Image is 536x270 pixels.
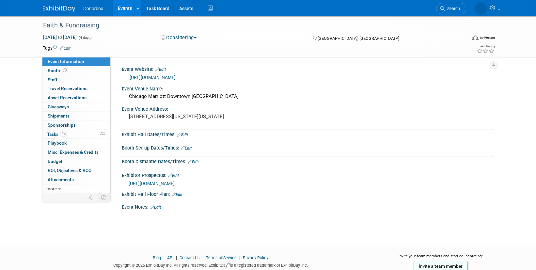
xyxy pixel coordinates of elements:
[445,6,460,11] span: Search
[122,130,493,138] div: Exhibit Hall Dates/Times:
[174,255,179,260] span: |
[480,35,495,40] div: In-Person
[48,113,70,119] span: Shipments
[42,75,110,84] a: Staff
[42,148,110,157] a: Misc. Expenses & Credits
[42,157,110,166] a: Budget
[42,93,110,102] a: Asset Reservations
[188,160,199,164] a: Edit
[60,46,71,51] a: Edit
[177,133,188,137] a: Edit
[318,36,399,41] span: [GEOGRAPHIC_DATA], [GEOGRAPHIC_DATA]
[46,186,57,191] span: more
[122,202,493,211] div: Event Notes:
[62,68,68,73] span: Booth not reserved yet
[43,261,378,268] div: Copyright © 2025 ExhibitDay, Inc. All rights reserved. ExhibitDay is a registered trademark of Ex...
[48,59,84,64] span: Event Information
[43,45,71,51] td: Tags
[130,75,176,80] a: [URL][DOMAIN_NAME]
[436,3,466,14] a: Search
[43,6,75,12] img: ExhibitDay
[42,84,110,93] a: Travel Reservations
[122,64,493,73] div: Event Website:
[472,35,479,40] img: Format-Inperson.png
[48,104,69,109] span: Giveaways
[78,36,92,40] span: (4 days)
[48,150,99,155] span: Misc. Expenses & Credits
[122,157,493,165] div: Booth Dismantle Dates/Times:
[42,184,110,193] a: more
[162,255,166,260] span: |
[181,146,192,151] a: Edit
[42,103,110,111] a: Giveaways
[127,91,488,102] div: Chicago Marriott Downtown [GEOGRAPHIC_DATA]
[42,175,110,184] a: Attachments
[42,139,110,148] a: Playbook
[42,66,110,75] a: Booth
[206,255,237,260] a: Terms of Service
[129,114,269,119] pre: [STREET_ADDRESS][US_STATE][US_STATE]
[57,35,63,40] span: to
[48,68,68,73] span: Booth
[388,253,494,263] div: Invite your team members and start collaborating:
[41,20,456,31] div: Faith & Fundraising
[48,177,74,182] span: Attachments
[42,130,110,139] a: Tasks0%
[48,86,87,91] span: Travel Reservations
[42,166,110,175] a: ROI, Objectives & ROO
[48,122,76,128] span: Sponsorships
[150,205,161,210] a: Edit
[48,140,67,146] span: Playbook
[97,193,111,202] td: Toggle Event Tabs
[167,255,173,260] a: API
[158,34,199,41] button: Considering
[201,255,205,260] span: |
[47,132,67,137] span: Tasks
[86,193,97,202] td: Personalize Event Tab Strip
[180,255,200,260] a: Contact Us
[122,143,493,151] div: Booth Set-up Dates/Times:
[42,112,110,120] a: Shipments
[228,262,230,266] sup: ®
[122,170,493,179] div: Exhibitor Prospectus:
[155,67,166,72] a: Edit
[477,45,495,48] div: Event Rating
[48,95,87,100] span: Asset Reservations
[238,255,242,260] span: |
[475,2,487,15] img: Jena Lynch
[153,255,161,260] a: Blog
[129,181,175,186] a: [URL][DOMAIN_NAME]
[122,189,493,198] div: Exhibit Hall Floor Plan:
[243,255,268,260] a: Privacy Policy
[83,6,103,11] span: Donorbox
[122,84,493,92] div: Event Venue Name:
[172,192,182,197] a: Edit
[43,34,77,40] span: [DATE] [DATE]
[428,34,495,44] div: Event Format
[60,132,67,136] span: 0%
[168,173,179,178] a: Edit
[48,159,62,164] span: Budget
[42,57,110,66] a: Event Information
[122,104,493,112] div: Event Venue Address:
[48,168,91,173] span: ROI, Objectives & ROO
[48,77,57,82] span: Staff
[42,121,110,130] a: Sponsorships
